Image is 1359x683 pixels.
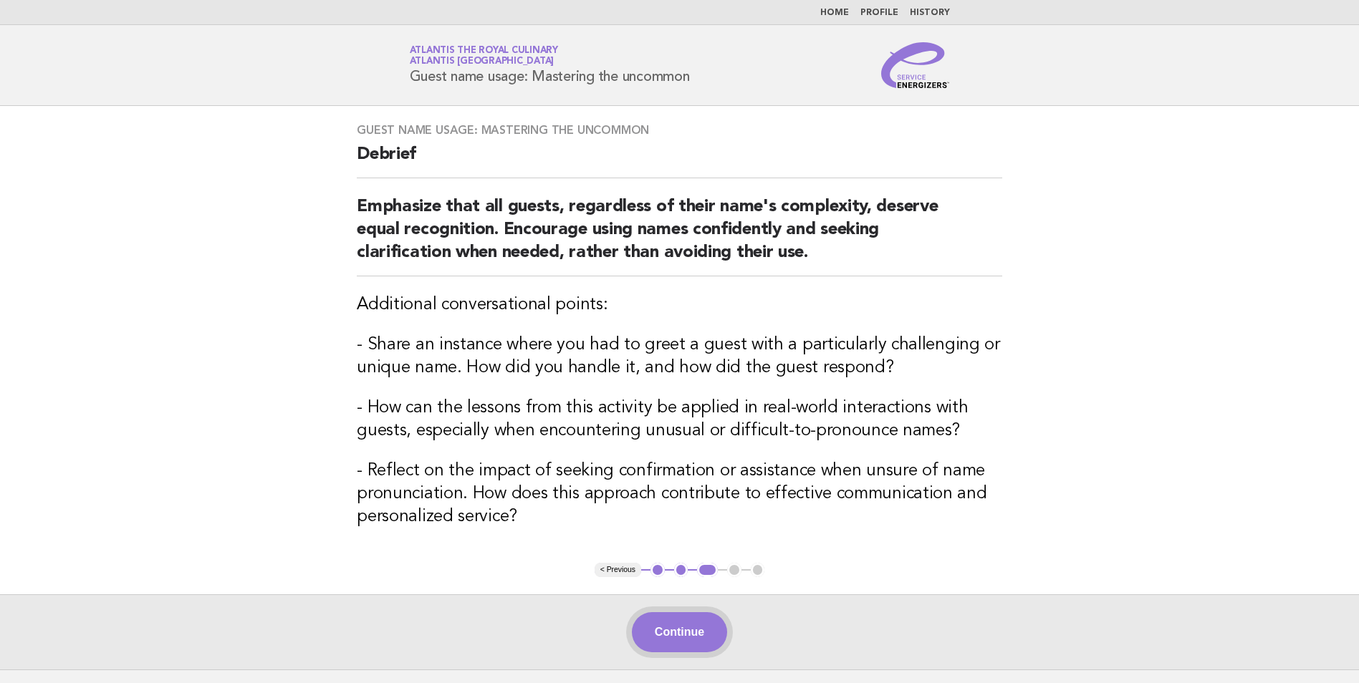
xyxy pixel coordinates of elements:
h3: Guest name usage: Mastering the uncommon [357,123,1002,137]
h1: Guest name usage: Mastering the uncommon [410,47,690,84]
button: 1 [650,563,665,577]
h3: - Share an instance where you had to greet a guest with a particularly challenging or unique name... [357,334,1002,379]
button: 2 [674,563,688,577]
button: Continue [632,612,727,652]
button: 3 [697,563,718,577]
a: Profile [860,9,898,17]
h3: - Reflect on the impact of seeking confirmation or assistance when unsure of name pronunciation. ... [357,460,1002,528]
span: Atlantis [GEOGRAPHIC_DATA] [410,57,554,67]
h2: Debrief [357,143,1002,178]
a: Home [820,9,849,17]
h3: Additional conversational points: [357,294,1002,316]
h3: - How can the lessons from this activity be applied in real-world interactions with guests, espec... [357,397,1002,442]
h2: Emphasize that all guests, regardless of their name's complexity, deserve equal recognition. Enco... [357,195,1002,276]
button: < Previous [595,563,641,577]
a: Atlantis the Royal CulinaryAtlantis [GEOGRAPHIC_DATA] [410,46,558,66]
img: Service Energizers [881,42,950,88]
a: History [910,9,950,17]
